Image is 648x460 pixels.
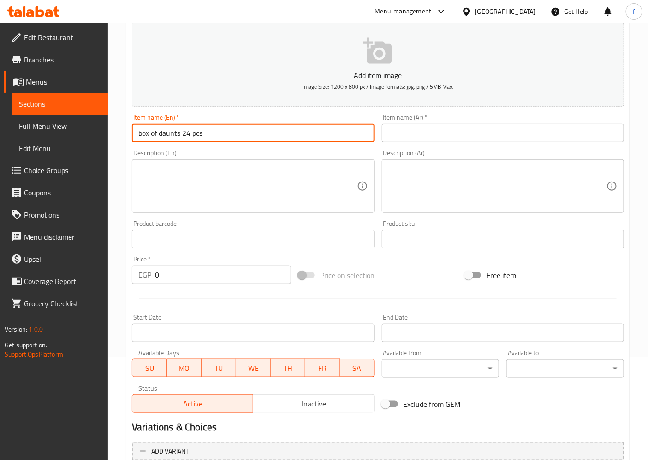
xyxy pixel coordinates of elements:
[487,270,516,281] span: Free item
[19,143,101,154] span: Edit Menu
[5,323,27,335] span: Version:
[19,121,101,132] span: Full Menu View
[309,362,336,375] span: FR
[19,98,101,109] span: Sections
[382,124,624,142] input: Enter name Ar
[4,182,108,204] a: Coupons
[132,230,374,248] input: Please enter product barcode
[253,394,374,413] button: Inactive
[382,230,624,248] input: Please enter product sku
[24,165,101,176] span: Choice Groups
[4,48,108,71] a: Branches
[404,399,461,410] span: Exclude from GEM
[24,231,101,242] span: Menu disclaimer
[4,26,108,48] a: Edit Restaurant
[151,446,189,457] span: Add variant
[136,397,250,411] span: Active
[26,76,101,87] span: Menus
[633,6,635,17] span: f
[303,81,453,92] span: Image Size: 1200 x 800 px / Image formats: jpg, png / 5MB Max.
[344,362,371,375] span: SA
[12,137,108,159] a: Edit Menu
[5,348,63,360] a: Support.OpsPlatform
[12,115,108,137] a: Full Menu View
[167,359,202,377] button: MO
[240,362,267,375] span: WE
[271,359,305,377] button: TH
[132,420,624,434] h2: Variations & Choices
[24,187,101,198] span: Coupons
[136,362,163,375] span: SU
[4,292,108,315] a: Grocery Checklist
[205,362,232,375] span: TU
[236,359,271,377] button: WE
[146,70,610,81] p: Add item image
[132,124,374,142] input: Enter name En
[24,254,101,265] span: Upsell
[4,270,108,292] a: Coverage Report
[4,71,108,93] a: Menus
[132,359,167,377] button: SU
[24,276,101,287] span: Coverage Report
[171,362,198,375] span: MO
[475,6,536,17] div: [GEOGRAPHIC_DATA]
[340,359,375,377] button: SA
[24,209,101,220] span: Promotions
[4,226,108,248] a: Menu disclaimer
[5,339,47,351] span: Get support on:
[24,54,101,65] span: Branches
[305,359,340,377] button: FR
[202,359,236,377] button: TU
[274,362,302,375] span: TH
[29,323,43,335] span: 1.0.0
[320,270,375,281] span: Price on selection
[4,159,108,182] a: Choice Groups
[4,204,108,226] a: Promotions
[506,359,624,378] div: ​
[382,359,499,378] div: ​
[375,6,432,17] div: Menu-management
[24,32,101,43] span: Edit Restaurant
[24,298,101,309] span: Grocery Checklist
[4,248,108,270] a: Upsell
[132,22,624,107] button: Add item imageImage Size: 1200 x 800 px / Image formats: jpg, png / 5MB Max.
[12,93,108,115] a: Sections
[138,269,151,280] p: EGP
[155,266,291,284] input: Please enter price
[257,397,370,411] span: Inactive
[132,394,253,413] button: Active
